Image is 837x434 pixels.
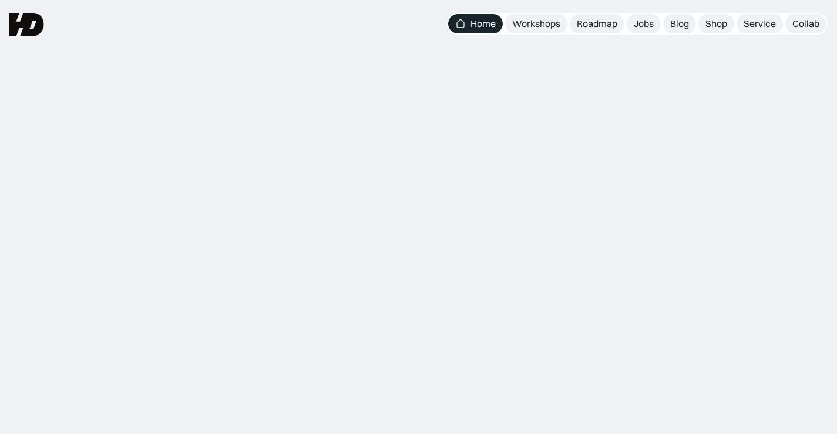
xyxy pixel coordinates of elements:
[512,18,560,30] div: Workshops
[792,18,819,30] div: Collab
[634,18,654,30] div: Jobs
[744,18,776,30] div: Service
[663,14,696,33] a: Blog
[505,14,567,33] a: Workshops
[670,18,689,30] div: Blog
[698,14,734,33] a: Shop
[705,18,727,30] div: Shop
[470,18,496,30] div: Home
[448,14,503,33] a: Home
[577,18,617,30] div: Roadmap
[627,14,661,33] a: Jobs
[785,14,826,33] a: Collab
[570,14,624,33] a: Roadmap
[737,14,783,33] a: Service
